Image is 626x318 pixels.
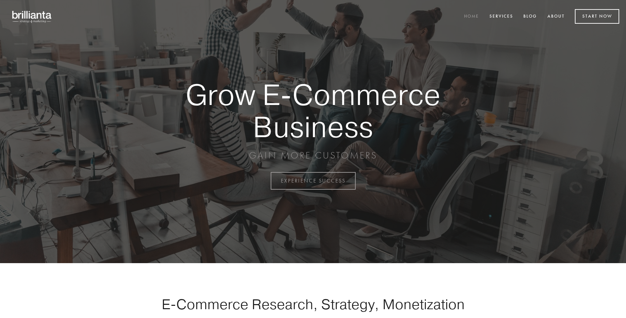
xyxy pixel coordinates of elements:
strong: Grow E-Commerce Business [162,79,464,143]
a: Blog [519,11,541,22]
img: brillianta - research, strategy, marketing [7,7,58,26]
h1: E-Commerce Research, Strategy, Monetization [140,296,486,313]
a: Start Now [575,9,619,24]
p: GAIN MORE CUSTOMERS [162,149,464,162]
a: About [543,11,569,22]
a: Services [485,11,518,22]
a: EXPERIENCE SUCCESS [271,172,356,190]
a: Home [460,11,483,22]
